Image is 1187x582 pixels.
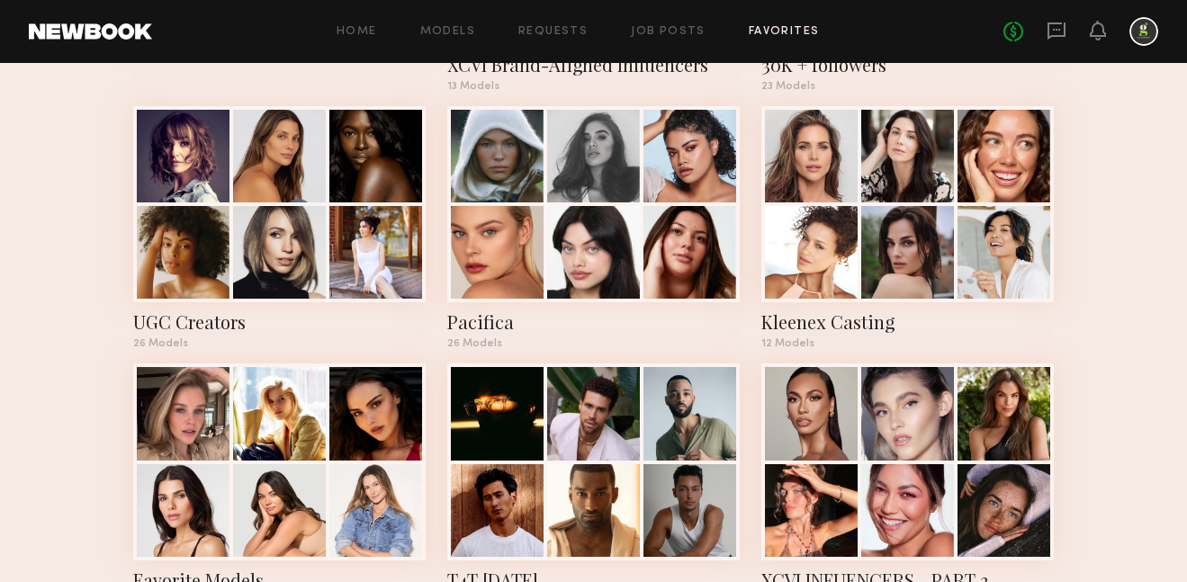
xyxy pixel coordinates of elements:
div: 13 Models [447,81,740,92]
div: XCVI Brand-Aligned Influencers [447,52,740,77]
div: Pacifica [447,309,740,335]
a: Favorites [749,26,820,38]
a: Models [420,26,475,38]
a: Kleenex Casting12 Models [761,106,1054,349]
a: Pacifica26 Models [447,106,740,349]
div: Kleenex Casting [761,309,1054,335]
div: UGC Creators [133,309,426,335]
div: 26 Models [447,338,740,349]
div: 30K + followers [761,52,1054,77]
a: UGC Creators26 Models [133,106,426,349]
div: 23 Models [761,81,1054,92]
div: 26 Models [133,338,426,349]
a: Home [337,26,377,38]
div: 12 Models [761,338,1054,349]
a: Requests [518,26,588,38]
a: Job Posts [631,26,706,38]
